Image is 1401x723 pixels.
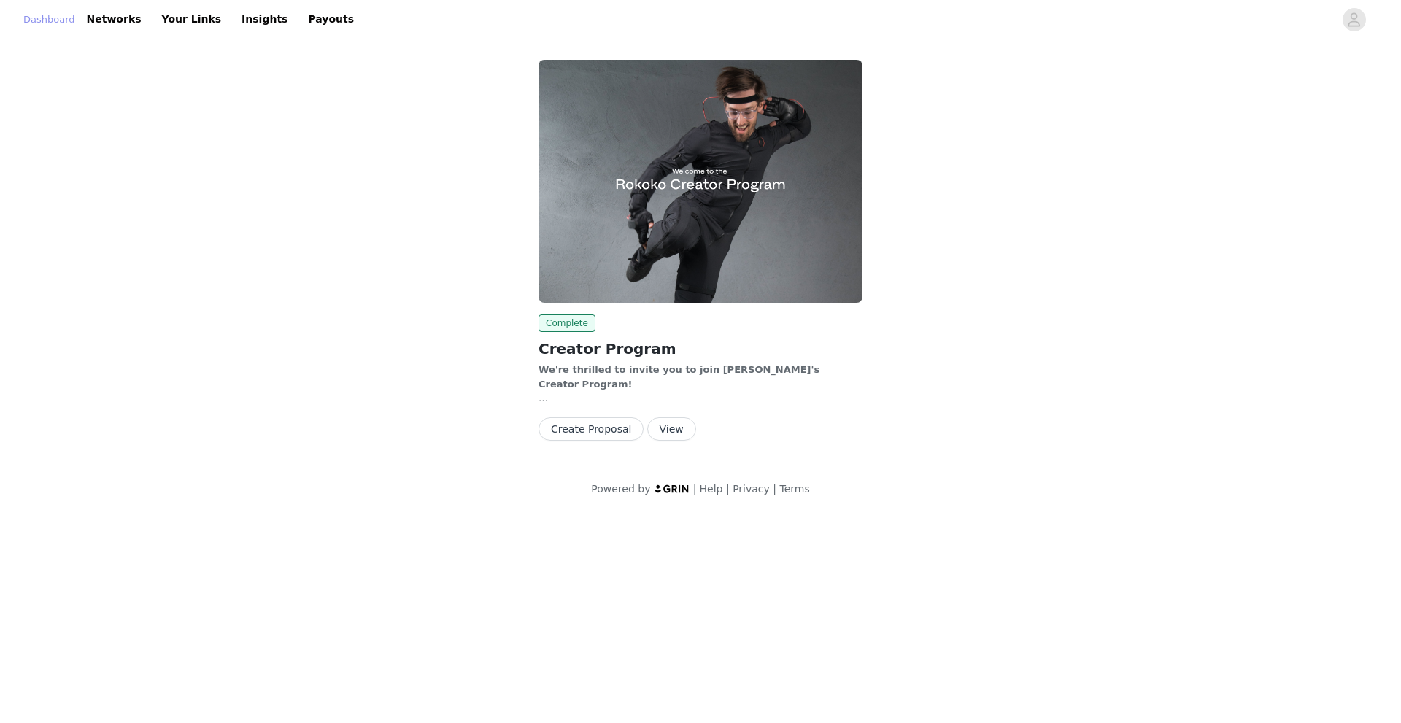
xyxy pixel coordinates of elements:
[1347,8,1361,31] div: avatar
[733,483,770,495] a: Privacy
[539,60,862,303] img: Rokoko
[153,3,231,36] a: Your Links
[539,314,595,332] span: Complete
[654,484,690,493] img: logo
[233,3,296,36] a: Insights
[299,3,363,36] a: Payouts
[647,417,696,441] button: View
[539,417,644,441] button: Create Proposal
[779,483,809,495] a: Terms
[726,483,730,495] span: |
[773,483,776,495] span: |
[78,3,150,36] a: Networks
[23,12,75,27] a: Dashboard
[539,338,862,360] h2: Creator Program
[693,483,697,495] span: |
[539,364,819,390] strong: We're thrilled to invite you to join [PERSON_NAME]'s Creator Program!
[591,483,650,495] span: Powered by
[647,424,696,435] a: View
[700,483,723,495] a: Help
